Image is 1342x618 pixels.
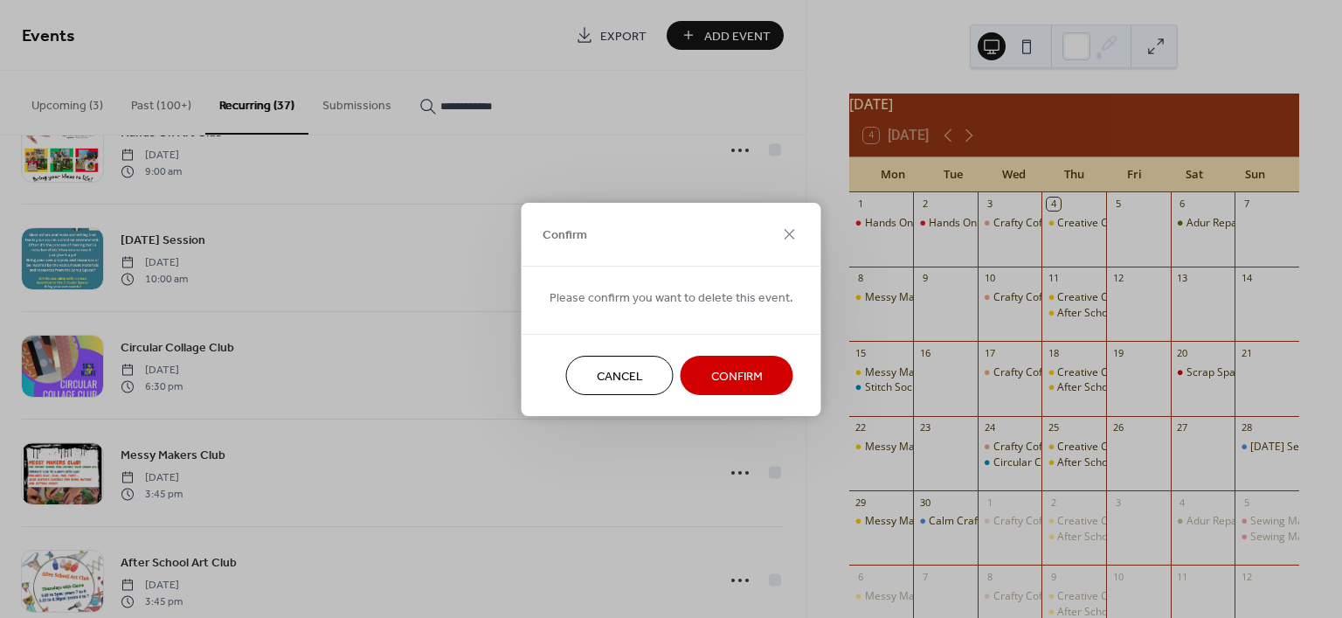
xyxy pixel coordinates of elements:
[681,356,793,395] button: Confirm
[543,226,587,245] span: Confirm
[597,367,643,385] span: Cancel
[566,356,674,395] button: Cancel
[711,367,763,385] span: Confirm
[550,288,793,307] span: Please confirm you want to delete this event.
